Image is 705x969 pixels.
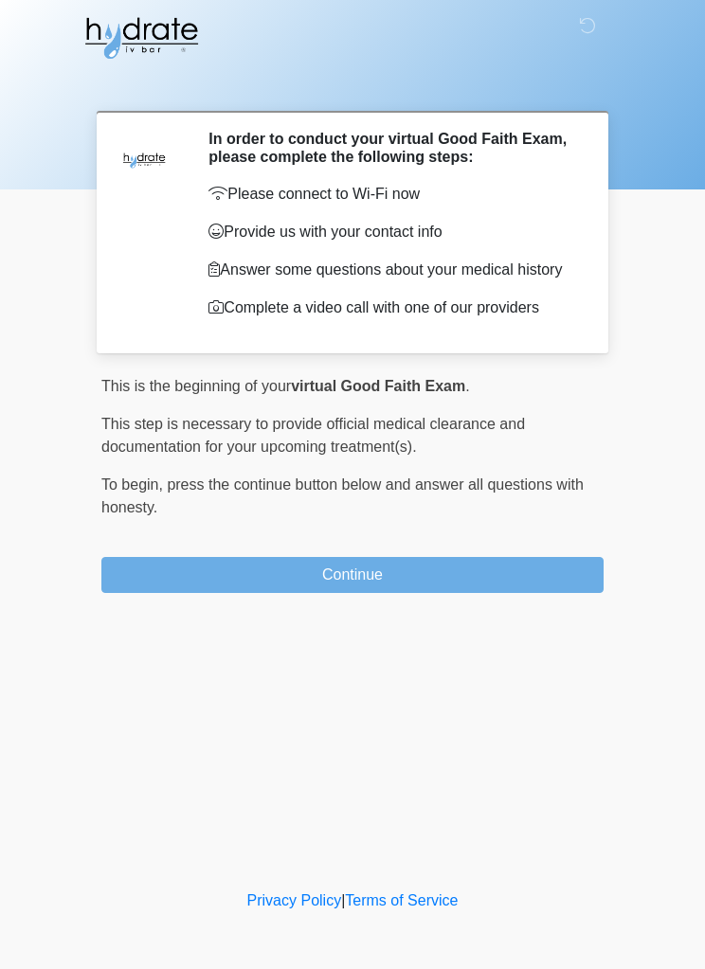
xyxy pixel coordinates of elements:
[341,892,345,908] a: |
[101,476,584,515] span: press the continue button below and answer all questions with honesty.
[345,892,458,908] a: Terms of Service
[208,259,575,281] p: Answer some questions about your medical history
[291,378,465,394] strong: virtual Good Faith Exam
[208,130,575,166] h2: In order to conduct your virtual Good Faith Exam, please complete the following steps:
[87,68,618,103] h1: ‎ ‎ ‎
[101,557,604,593] button: Continue
[101,476,167,493] span: To begin,
[116,130,172,187] img: Agent Avatar
[465,378,469,394] span: .
[82,14,200,62] img: Hydrate IV Bar - Glendale Logo
[208,183,575,206] p: Please connect to Wi-Fi now
[101,378,291,394] span: This is the beginning of your
[208,296,575,319] p: Complete a video call with one of our providers
[208,221,575,243] p: Provide us with your contact info
[247,892,342,908] a: Privacy Policy
[101,416,525,455] span: This step is necessary to provide official medical clearance and documentation for your upcoming ...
